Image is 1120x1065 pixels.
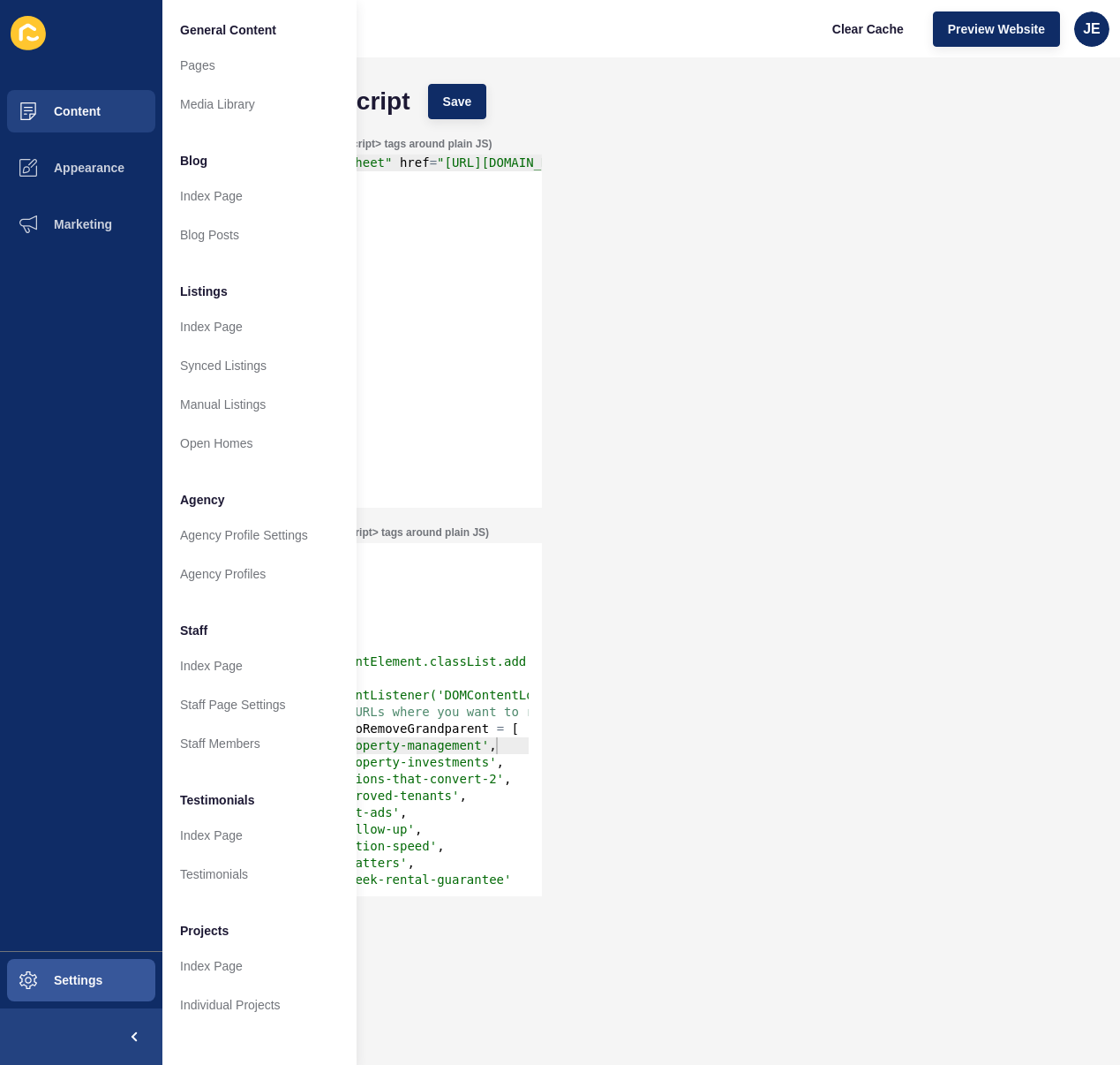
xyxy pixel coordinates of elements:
[162,85,357,124] a: Media Library
[162,986,357,1024] a: Individual Projects
[162,215,357,254] a: Blog Posts
[162,46,357,85] a: Pages
[180,21,276,39] span: General Content
[162,816,357,855] a: Index Page
[162,177,357,215] a: Index Page
[162,385,357,424] a: Manual Listings
[162,724,357,763] a: Staff Members
[180,152,207,170] span: Blog
[180,791,255,809] span: Testimonials
[948,20,1045,38] span: Preview Website
[933,11,1060,47] button: Preview Website
[162,555,357,593] a: Agency Profiles
[180,283,228,300] span: Listings
[162,346,357,385] a: Synced Listings
[180,491,225,509] span: Agency
[162,685,357,724] a: Staff Page Settings
[162,307,357,346] a: Index Page
[428,84,487,119] button: Save
[162,855,357,894] a: Testimonials
[180,922,229,940] span: Projects
[162,516,357,555] a: Agency Profile Settings
[162,646,357,685] a: Index Page
[1083,20,1101,38] span: JE
[832,20,904,38] span: Clear Cache
[162,947,357,986] a: Index Page
[180,622,207,639] span: Staff
[443,93,472,110] span: Save
[817,11,919,47] button: Clear Cache
[162,424,357,463] a: Open Homes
